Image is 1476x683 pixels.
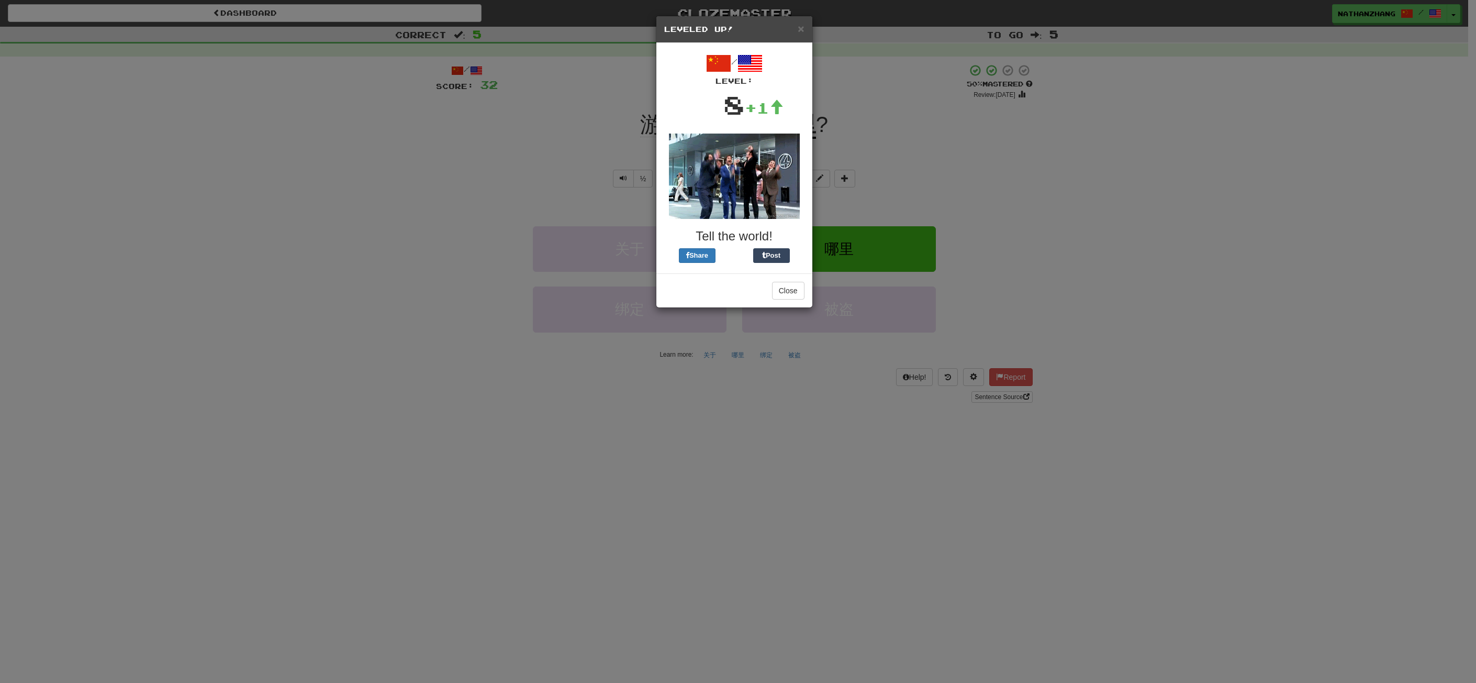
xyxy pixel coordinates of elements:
[753,248,790,263] button: Post
[664,24,804,35] h5: Leveled Up!
[745,97,784,118] div: +1
[798,23,804,35] span: ×
[664,76,804,86] div: Level:
[664,51,804,86] div: /
[772,282,804,300] button: Close
[715,248,753,263] iframe: X Post Button
[723,86,745,123] div: 8
[679,248,715,263] button: Share
[798,23,804,34] button: Close
[664,229,804,243] h3: Tell the world!
[669,134,800,219] img: anchorman-0f45bd94e4bc77b3e4009f63bd0ea52a2253b4c1438f2773e23d74ae24afd04f.gif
